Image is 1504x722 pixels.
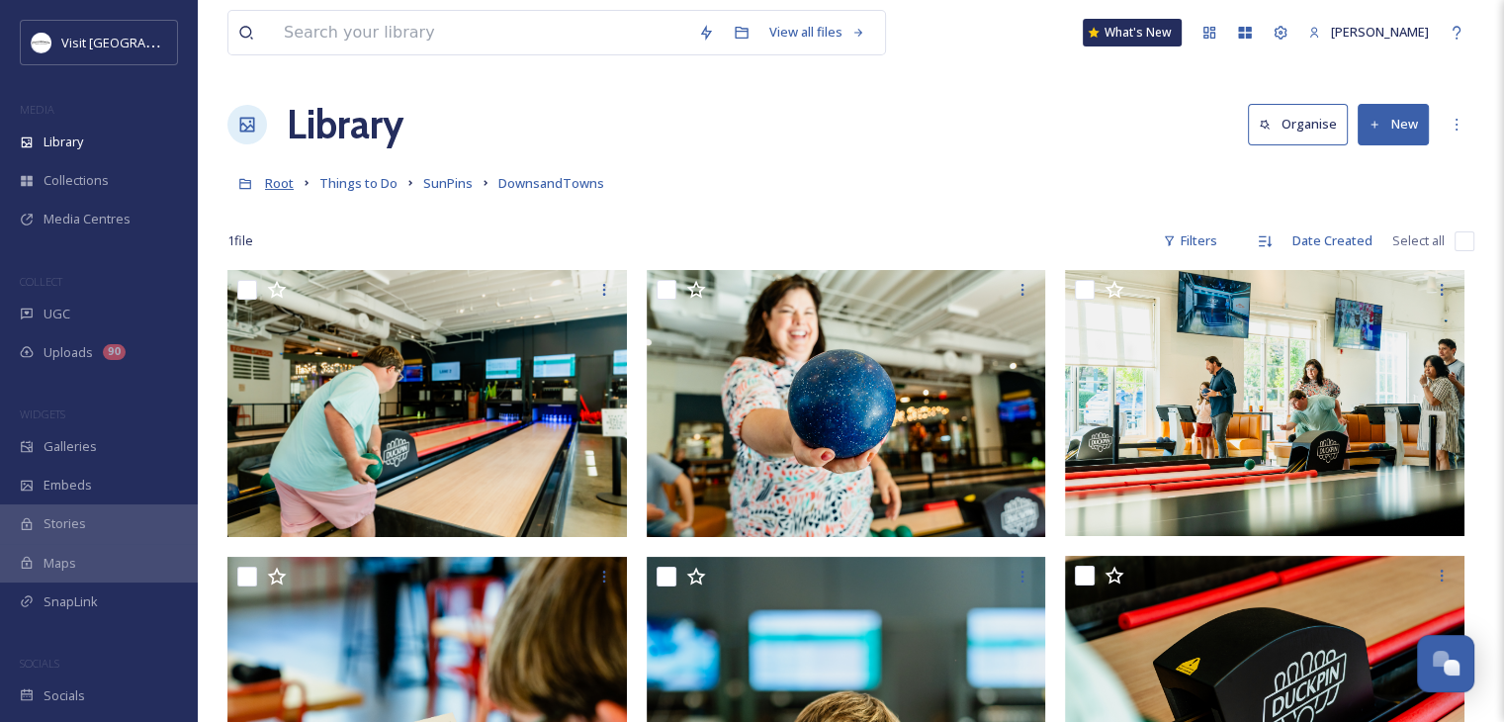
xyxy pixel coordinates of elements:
[759,13,875,51] a: View all files
[1065,270,1464,536] img: DSC06185.jpg
[1358,104,1429,144] button: New
[44,171,109,190] span: Collections
[103,344,126,360] div: 90
[44,133,83,151] span: Library
[44,210,131,228] span: Media Centres
[1153,222,1227,260] div: Filters
[44,592,98,611] span: SnapLink
[498,174,604,192] span: DownsandTowns
[319,174,398,192] span: Things to Do
[1331,23,1429,41] span: [PERSON_NAME]
[20,274,62,289] span: COLLECT
[32,33,51,52] img: Circle%20Logo.png
[1417,635,1474,692] button: Open Chat
[1298,13,1439,51] a: [PERSON_NAME]
[1392,231,1445,250] span: Select all
[287,95,403,154] a: Library
[1248,104,1348,144] button: Organise
[227,270,627,536] img: DSC06026.jpg
[423,171,473,195] a: SunPins
[227,231,253,250] span: 1 file
[44,437,97,456] span: Galleries
[44,514,86,533] span: Stories
[265,171,294,195] a: Root
[1248,104,1358,144] a: Organise
[61,33,215,51] span: Visit [GEOGRAPHIC_DATA]
[498,171,604,195] a: DownsandTowns
[44,343,93,362] span: Uploads
[44,554,76,573] span: Maps
[423,174,473,192] span: SunPins
[274,11,688,54] input: Search your library
[20,406,65,421] span: WIDGETS
[44,686,85,705] span: Socials
[44,305,70,323] span: UGC
[1083,19,1182,46] a: What's New
[20,656,59,671] span: SOCIALS
[265,174,294,192] span: Root
[44,476,92,495] span: Embeds
[647,270,1046,536] img: DSC06054.jpg
[20,102,54,117] span: MEDIA
[319,171,398,195] a: Things to Do
[1283,222,1382,260] div: Date Created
